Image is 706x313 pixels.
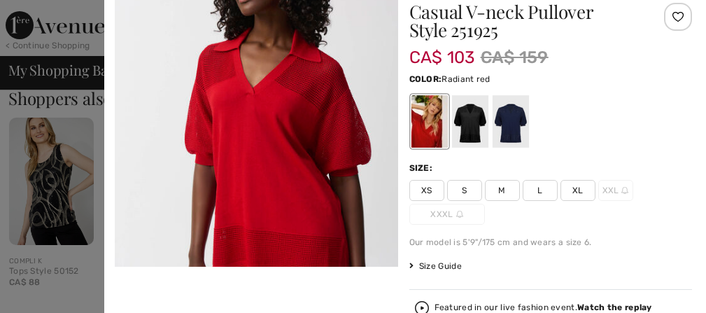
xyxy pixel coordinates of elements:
[621,187,628,194] img: ring-m.svg
[456,211,463,218] img: ring-m.svg
[523,180,558,201] span: L
[560,180,595,201] span: XL
[409,3,645,39] h1: Casual V-neck Pullover Style 251925
[442,74,490,84] span: Radiant red
[492,95,528,148] div: Midnight Blue
[409,260,462,272] span: Size Guide
[447,180,482,201] span: S
[409,74,442,84] span: Color:
[451,95,488,148] div: Black
[409,180,444,201] span: XS
[485,180,520,201] span: M
[32,10,61,22] span: Help
[435,303,652,312] div: Featured in our live fashion event.
[598,180,633,201] span: XXL
[481,45,549,70] span: CA$ 159
[409,34,475,67] span: CA$ 103
[409,162,436,174] div: Size:
[409,204,485,225] span: XXXL
[409,236,693,249] div: Our model is 5'9"/175 cm and wears a size 6.
[577,302,652,312] strong: Watch the replay
[411,95,447,148] div: Radiant red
